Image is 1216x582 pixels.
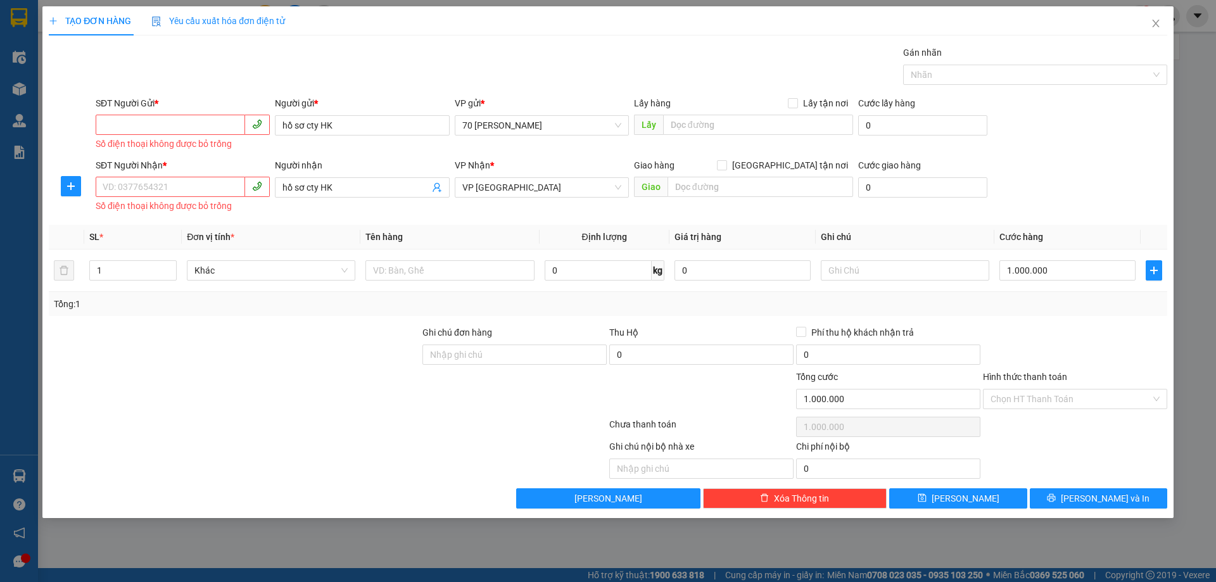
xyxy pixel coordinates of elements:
div: SĐT Người Nhận [96,158,270,172]
span: user-add [432,182,442,193]
span: Thu Hộ [609,327,638,338]
span: ↔ [GEOGRAPHIC_DATA] [40,74,136,94]
span: [GEOGRAPHIC_DATA] tận nơi [727,158,853,172]
label: Hình thức thanh toán [983,372,1067,382]
span: Tổng cước [796,372,838,382]
input: Ghi chú đơn hàng [422,345,607,365]
span: Lấy tận nơi [798,96,853,110]
span: kg [652,260,664,281]
span: delete [760,493,769,503]
span: [PERSON_NAME] [574,491,642,505]
label: Ghi chú đơn hàng [422,327,492,338]
input: Dọc đường [668,177,853,197]
button: save[PERSON_NAME] [889,488,1027,509]
input: Ghi Chú [821,260,989,281]
span: Tên hàng [365,232,403,242]
span: printer [1047,493,1056,503]
span: [PERSON_NAME] [932,491,999,505]
button: deleteXóa Thông tin [703,488,887,509]
input: Cước giao hàng [858,177,987,198]
button: plus [61,176,81,196]
div: Số điện thoại không được bỏ trống [96,137,270,151]
span: Định lượng [582,232,627,242]
div: Chi phí nội bộ [796,440,980,459]
div: Tổng: 1 [54,297,469,311]
button: printer[PERSON_NAME] và In [1030,488,1167,509]
div: Chưa thanh toán [608,417,795,440]
span: 70 Nguyễn Hữu Huân [462,116,621,135]
span: ↔ [GEOGRAPHIC_DATA] [35,64,135,94]
div: Người gửi [275,96,449,110]
span: TẠO ĐƠN HÀNG [49,16,131,26]
span: close [1151,18,1161,28]
img: icon [151,16,161,27]
span: Giao hàng [634,160,674,170]
strong: CHUYỂN PHÁT NHANH HK BUSLINES [42,10,129,51]
span: Khác [194,261,348,280]
div: VP gửi [455,96,629,110]
th: Ghi chú [816,225,994,250]
span: VP Nhận [455,160,490,170]
input: VD: Bàn, Ghế [365,260,534,281]
span: Giá trị hàng [674,232,721,242]
span: Giao [634,177,668,197]
span: Lấy hàng [634,98,671,108]
span: plus [1146,265,1162,275]
span: Cước hàng [999,232,1043,242]
span: VP Đà Nẵng [462,178,621,197]
div: Ghi chú nội bộ nhà xe [609,440,794,459]
span: 70NHH1508250111 [141,77,237,91]
input: 0 [674,260,811,281]
label: Cước giao hàng [858,160,921,170]
span: [PERSON_NAME] và In [1061,491,1149,505]
label: Gán nhãn [903,47,942,58]
span: phone [252,119,262,129]
div: Số điện thoại không được bỏ trống [96,199,270,213]
div: Người nhận [275,158,449,172]
input: Nhập ghi chú [609,459,794,479]
span: Đơn vị tính [187,232,234,242]
span: phone [252,181,262,191]
label: Cước lấy hàng [858,98,915,108]
span: plus [61,181,80,191]
button: [PERSON_NAME] [516,488,700,509]
span: Xóa Thông tin [774,491,829,505]
input: Dọc đường [663,115,853,135]
input: Cước lấy hàng [858,115,987,136]
span: save [918,493,927,503]
span: plus [49,16,58,25]
button: Close [1138,6,1174,42]
span: SAPA, LÀO CAI ↔ [GEOGRAPHIC_DATA] [35,54,135,94]
button: delete [54,260,74,281]
span: Lấy [634,115,663,135]
img: logo [7,42,30,105]
span: Yêu cầu xuất hóa đơn điện tử [151,16,285,26]
div: SĐT Người Gửi [96,96,270,110]
span: Phí thu hộ khách nhận trả [806,326,919,339]
span: SL [89,232,99,242]
button: plus [1146,260,1162,281]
